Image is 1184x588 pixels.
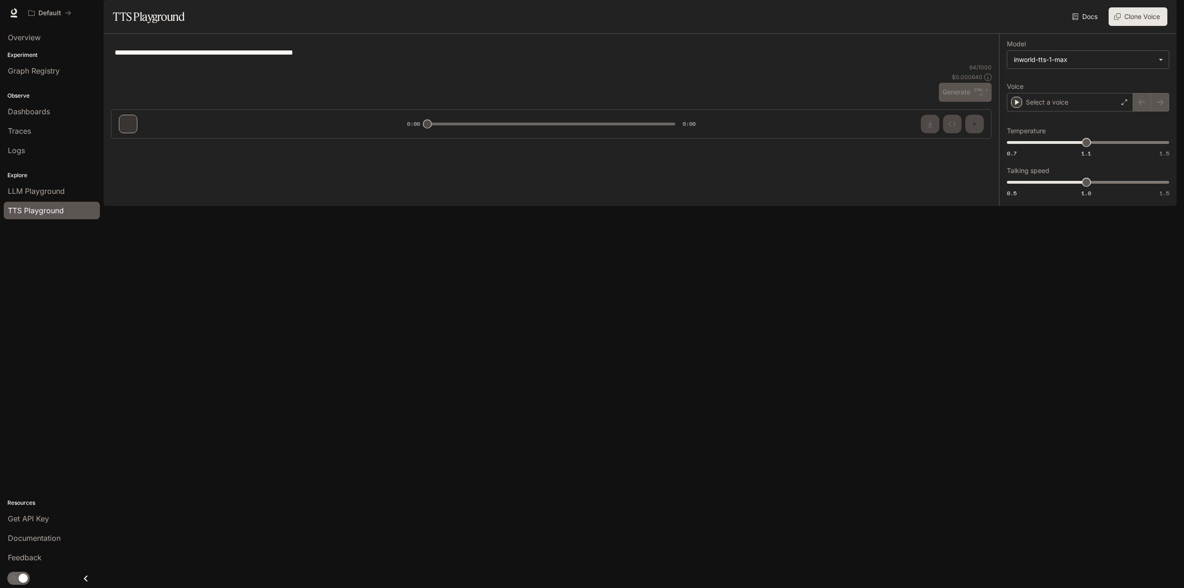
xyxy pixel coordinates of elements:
[1109,7,1167,26] button: Clone Voice
[1014,55,1154,64] div: inworld-tts-1-max
[113,7,185,26] h1: TTS Playground
[1007,128,1046,134] p: Temperature
[969,63,992,71] p: 64 / 1000
[1007,83,1024,90] p: Voice
[1159,149,1169,157] span: 1.5
[24,4,75,22] button: All workspaces
[1081,189,1091,197] span: 1.0
[1007,51,1169,68] div: inworld-tts-1-max
[952,73,982,81] p: $ 0.000640
[1026,98,1068,107] p: Select a voice
[38,9,61,17] p: Default
[1070,7,1101,26] a: Docs
[1007,41,1026,47] p: Model
[1007,167,1049,174] p: Talking speed
[1007,149,1017,157] span: 0.7
[1159,189,1169,197] span: 1.5
[1081,149,1091,157] span: 1.1
[1007,189,1017,197] span: 0.5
